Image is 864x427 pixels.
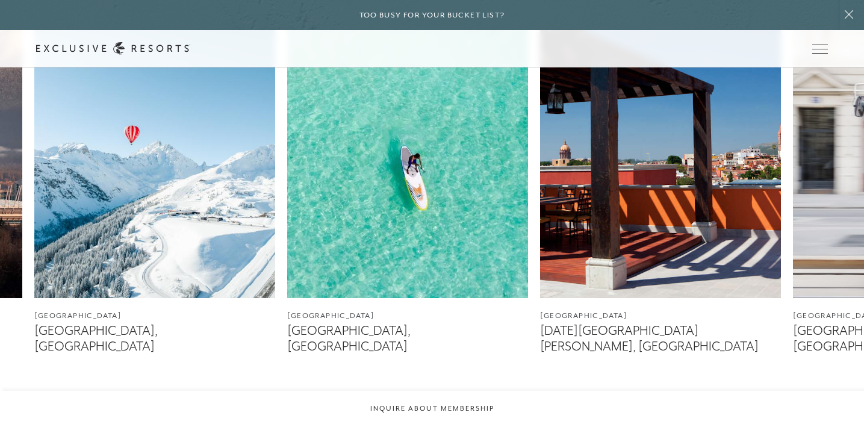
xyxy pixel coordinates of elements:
[809,372,864,427] iframe: Qualified Messenger
[34,323,275,354] figcaption: [GEOGRAPHIC_DATA], [GEOGRAPHIC_DATA]
[287,310,528,322] figcaption: [GEOGRAPHIC_DATA]
[540,323,781,354] figcaption: [DATE][GEOGRAPHIC_DATA][PERSON_NAME], [GEOGRAPHIC_DATA]
[34,310,275,322] figcaption: [GEOGRAPHIC_DATA]
[359,10,505,21] h6: Too busy for your bucket list?
[540,310,781,322] figcaption: [GEOGRAPHIC_DATA]
[812,45,828,53] button: Open navigation
[287,323,528,354] figcaption: [GEOGRAPHIC_DATA], [GEOGRAPHIC_DATA]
